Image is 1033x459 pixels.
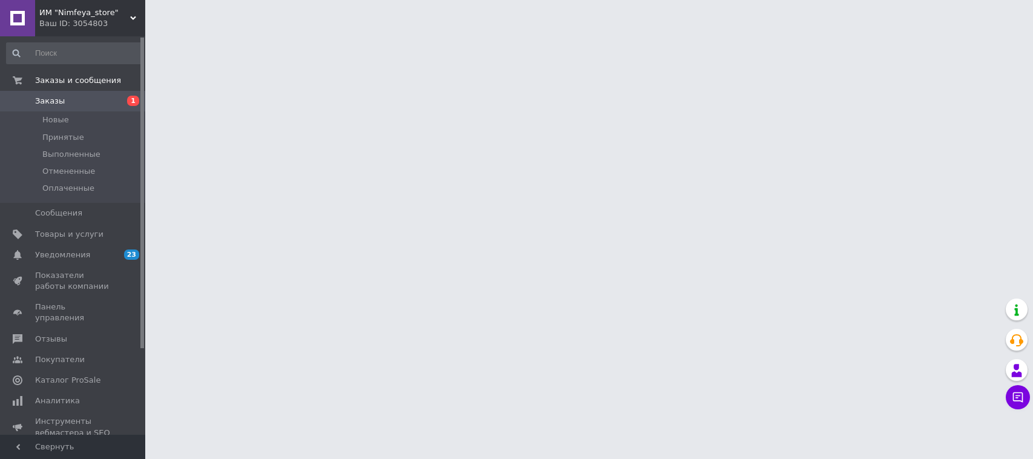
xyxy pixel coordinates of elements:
span: Каталог ProSale [35,375,100,386]
button: Чат с покупателем [1006,385,1030,409]
span: Новые [42,114,69,125]
span: Покупатели [35,354,85,365]
span: Сообщения [35,208,82,219]
div: Ваш ID: 3054803 [39,18,145,29]
span: Принятые [42,132,84,143]
span: Уведомления [35,249,90,260]
span: Товары и услуги [35,229,103,240]
span: Заказы и сообщения [35,75,121,86]
span: Отзывы [35,334,67,345]
span: Оплаченные [42,183,94,194]
span: Показатели работы компании [35,270,112,292]
span: Инструменты вебмастера и SEO [35,416,112,438]
span: Отмененные [42,166,95,177]
input: Поиск [6,42,142,64]
span: Панель управления [35,302,112,323]
span: Выполненные [42,149,100,160]
span: 1 [127,96,139,106]
span: Аналитика [35,395,80,406]
span: ИМ "Nimfeya_store" [39,7,130,18]
span: Заказы [35,96,65,107]
span: 23 [124,249,139,260]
